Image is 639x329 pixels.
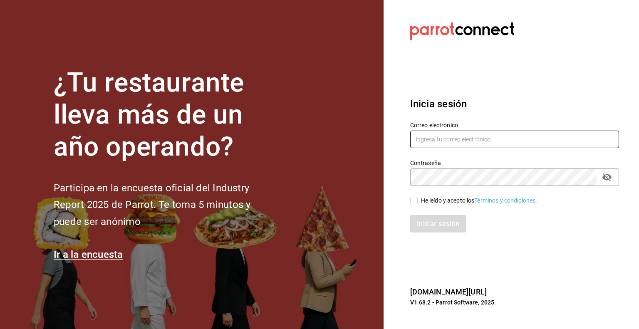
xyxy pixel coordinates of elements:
button: passwordField [600,170,614,184]
h3: Inicia sesión [410,96,619,111]
p: V1.68.2 - Parrot Software, 2025. [410,298,619,307]
label: Contraseña [410,160,619,166]
a: Términos y condiciones. [474,197,537,204]
div: He leído y acepto los [421,196,537,205]
a: Ir a la encuesta [54,249,123,260]
h2: Participa en la encuesta oficial del Industry Report 2025 de Parrot. Te toma 5 minutos y puede se... [54,180,278,230]
label: Correo electrónico [410,122,619,128]
h1: ¿Tu restaurante lleva más de un año operando? [54,67,278,163]
a: [DOMAIN_NAME][URL] [410,287,487,296]
input: Ingresa tu correo electrónico [410,131,619,148]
